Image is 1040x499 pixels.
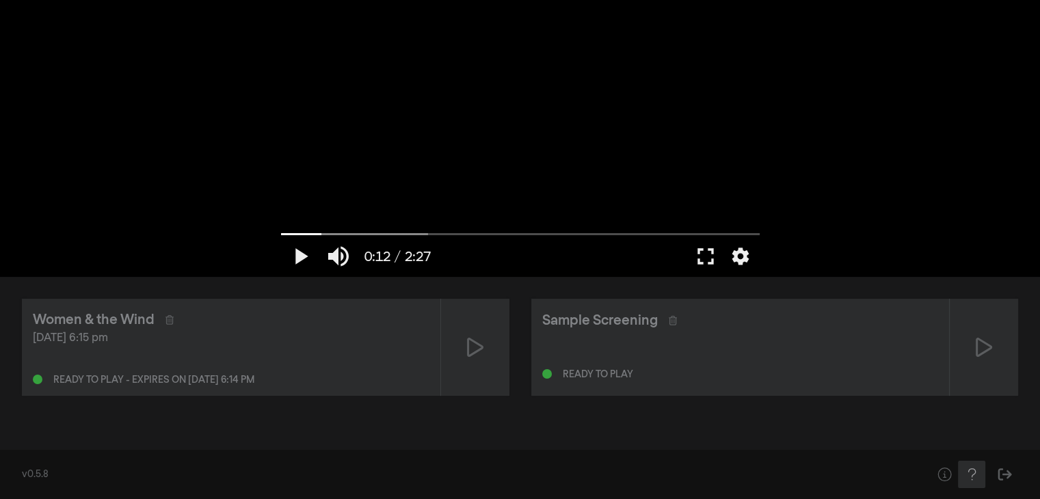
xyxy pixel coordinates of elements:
[358,236,438,277] button: 0:12 / 2:27
[725,236,756,277] button: More settings
[319,236,358,277] button: Mute
[22,468,903,482] div: v0.5.8
[542,310,658,331] div: Sample Screening
[931,461,958,488] button: Help
[958,461,985,488] button: Help
[686,236,725,277] button: Full screen
[563,370,633,379] div: Ready to play
[33,310,155,330] div: Women & the Wind
[281,236,319,277] button: Play
[33,330,429,347] div: [DATE] 6:15 pm
[991,461,1018,488] button: Sign Out
[53,375,254,385] div: Ready to play - expires on [DATE] 6:14 pm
